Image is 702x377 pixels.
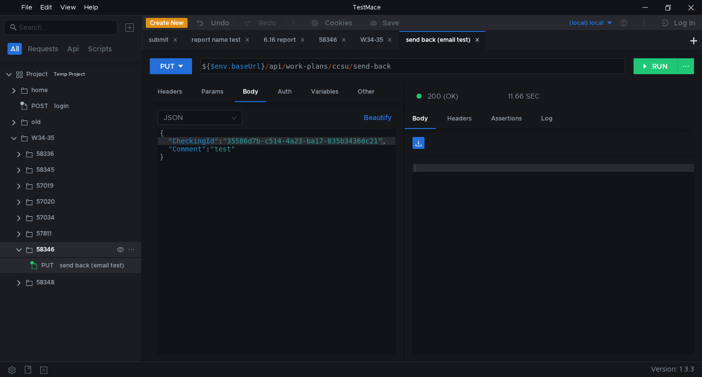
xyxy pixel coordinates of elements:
[149,35,178,45] div: submit
[544,15,613,31] button: (local) local
[64,43,82,55] button: Api
[36,275,54,290] div: 58348
[54,99,69,114] div: login
[303,83,346,101] div: Variables
[360,112,396,124] button: Beautify
[25,43,61,55] button: Requests
[259,17,276,29] div: Redo
[150,83,190,101] div: Headers
[236,15,283,30] button: Redo
[41,258,54,273] span: PUT
[36,242,55,257] div: 58346
[319,35,346,45] div: 58346
[36,146,54,161] div: 58336
[325,17,352,29] div: Cookies
[235,83,266,102] div: Body
[360,35,392,45] div: W34-35
[439,110,480,128] div: Headers
[350,83,383,101] div: Other
[194,83,231,101] div: Params
[85,43,115,55] button: Scripts
[36,162,54,177] div: 58345
[160,61,175,72] div: PUT
[36,210,55,225] div: 57034
[31,130,54,145] div: W34-35
[36,178,54,193] div: 57019
[270,83,300,101] div: Auth
[192,35,250,45] div: report name test
[36,226,52,241] div: 57811
[406,35,480,45] div: send back (email test)
[674,17,695,29] div: Log In
[150,58,192,74] button: PUT
[211,17,229,29] div: Undo
[31,115,41,129] div: old
[7,43,22,55] button: All
[188,15,236,30] button: Undo
[569,18,603,28] div: (local) local
[54,67,85,82] div: Temp Project
[651,362,694,377] span: Version: 1.3.3
[264,35,305,45] div: 6.16 report
[427,91,458,102] span: 200 (OK)
[31,83,48,98] div: home
[633,58,678,74] button: RUN
[31,99,48,114] span: POST
[507,92,539,101] div: 11.66 SEC
[19,22,111,33] input: Search...
[26,67,48,82] div: Project
[146,18,188,28] button: Create New
[404,110,436,129] div: Body
[533,110,561,128] div: Log
[60,258,124,273] div: send back (email test)
[36,194,55,209] div: 57020
[383,19,399,26] div: Save
[483,110,530,128] div: Assertions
